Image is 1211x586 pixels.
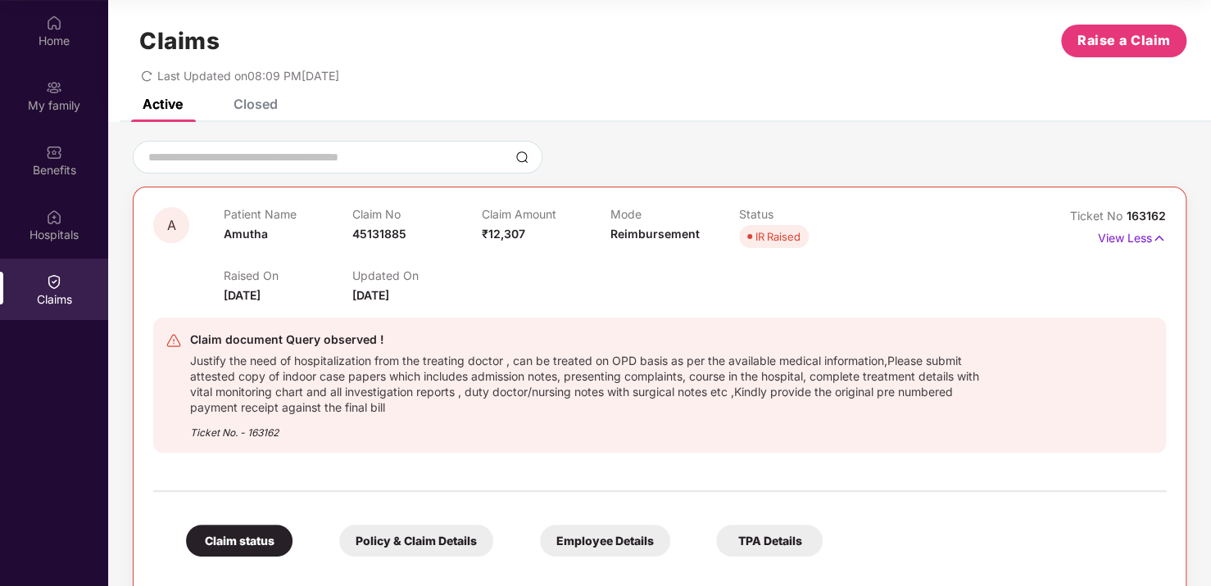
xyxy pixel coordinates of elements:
img: svg+xml;base64,PHN2ZyBpZD0iQ2xhaW0iIHhtbG5zPSJodHRwOi8vd3d3LnczLm9yZy8yMDAwL3N2ZyIgd2lkdGg9IjIwIi... [46,273,62,290]
span: Last Updated on 08:09 PM[DATE] [157,69,339,83]
div: Active [143,96,183,112]
span: 45131885 [352,227,406,241]
span: Amutha [224,227,268,241]
img: svg+xml;base64,PHN2ZyBpZD0iSG9zcGl0YWxzIiB4bWxucz0iaHR0cDovL3d3dy53My5vcmcvMjAwMC9zdmciIHdpZHRoPS... [46,209,62,225]
img: svg+xml;base64,PHN2ZyB4bWxucz0iaHR0cDovL3d3dy53My5vcmcvMjAwMC9zdmciIHdpZHRoPSIyNCIgaGVpZ2h0PSIyNC... [166,332,182,349]
div: Claim status [186,525,293,557]
span: [DATE] [352,288,389,302]
span: redo [141,69,152,83]
img: svg+xml;base64,PHN2ZyBpZD0iSG9tZSIgeG1sbnM9Imh0dHA6Ly93d3cudzMub3JnLzIwMDAvc3ZnIiB3aWR0aD0iMjAiIG... [46,15,62,31]
h1: Claims [139,27,220,55]
span: Raise a Claim [1077,30,1171,51]
div: IR Raised [755,228,801,245]
p: View Less [1098,225,1166,247]
img: svg+xml;base64,PHN2ZyB3aWR0aD0iMjAiIGhlaWdodD0iMjAiIHZpZXdCb3g9IjAgMCAyMCAyMCIgZmlsbD0ibm9uZSIgeG... [46,79,62,96]
button: Raise a Claim [1061,25,1186,57]
p: Claim No [352,207,481,221]
div: Policy & Claim Details [339,525,493,557]
p: Patient Name [224,207,352,221]
p: Status [739,207,868,221]
span: ₹12,307 [482,227,525,241]
div: Claim document Query observed ! [190,330,989,349]
span: 163162 [1127,209,1166,223]
div: Ticket No. - 163162 [190,415,989,440]
span: Reimbursement [610,227,700,241]
div: Employee Details [540,525,670,557]
p: Claim Amount [482,207,610,221]
span: [DATE] [224,288,261,302]
div: TPA Details [716,525,823,557]
p: Raised On [224,268,352,282]
div: Closed [234,96,278,112]
img: svg+xml;base64,PHN2ZyBpZD0iU2VhcmNoLTMyeDMyIiB4bWxucz0iaHR0cDovL3d3dy53My5vcmcvMjAwMC9zdmciIHdpZH... [515,151,528,164]
p: Updated On [352,268,481,282]
span: Ticket No [1070,209,1127,223]
div: Justify the need of hospitalization from the treating doctor , can be treated on OPD basis as per... [190,349,989,415]
img: svg+xml;base64,PHN2ZyBpZD0iQmVuZWZpdHMiIHhtbG5zPSJodHRwOi8vd3d3LnczLm9yZy8yMDAwL3N2ZyIgd2lkdGg9Ij... [46,144,62,160]
img: svg+xml;base64,PHN2ZyB4bWxucz0iaHR0cDovL3d3dy53My5vcmcvMjAwMC9zdmciIHdpZHRoPSIxNyIgaGVpZ2h0PSIxNy... [1152,229,1166,247]
span: A [167,219,176,232]
p: Mode [610,207,739,221]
